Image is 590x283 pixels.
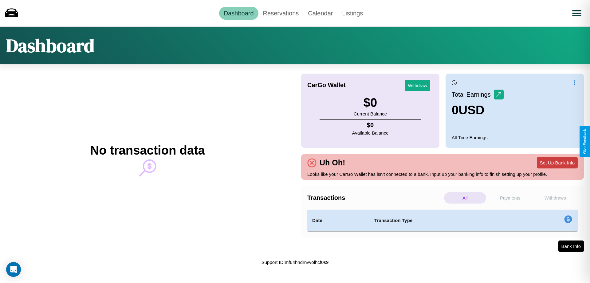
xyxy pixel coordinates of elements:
[354,110,387,118] p: Current Balance
[312,217,364,224] h4: Date
[452,103,504,117] h3: 0 USD
[452,89,494,100] p: Total Earnings
[352,122,389,129] h4: $ 0
[219,7,258,20] a: Dashboard
[6,262,21,277] div: Open Intercom Messenger
[452,133,578,142] p: All Time Earnings
[307,82,346,89] h4: CarGo Wallet
[317,158,348,167] h4: Uh Oh!
[534,192,576,204] p: Withdraws
[262,258,328,266] p: Support ID: mf64hhdrnvvolhcf0s9
[537,157,578,168] button: Set Up Bank Info
[489,192,531,204] p: Payments
[258,7,304,20] a: Reservations
[303,7,337,20] a: Calendar
[307,210,578,231] table: simple table
[583,129,587,154] div: Give Feedback
[374,217,514,224] h4: Transaction Type
[405,80,430,91] button: Withdraw
[352,129,389,137] p: Available Balance
[558,241,584,252] button: Bank Info
[90,144,205,157] h2: No transaction data
[307,194,442,201] h4: Transactions
[337,7,368,20] a: Listings
[6,33,94,58] h1: Dashboard
[444,192,486,204] p: All
[568,5,585,22] button: Open menu
[354,96,387,110] h3: $ 0
[307,170,578,178] p: Looks like your CarGo Wallet has isn't connected to a bank. Input up your banking info to finish ...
